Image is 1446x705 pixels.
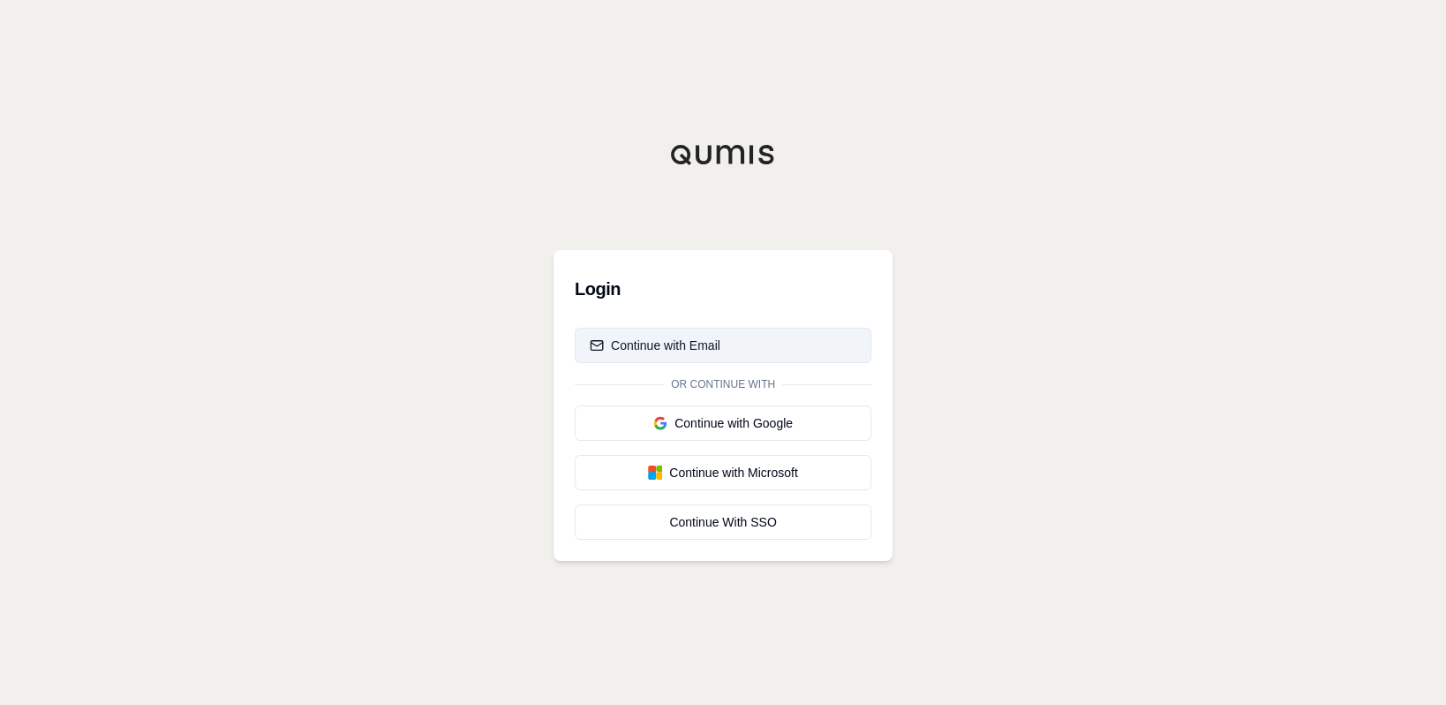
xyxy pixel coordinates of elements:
div: Continue with Google [590,414,856,432]
button: Continue with Google [575,406,871,441]
a: Continue With SSO [575,504,871,540]
div: Continue with Microsoft [590,464,856,481]
img: Qumis [670,144,776,165]
div: Continue With SSO [590,513,856,531]
button: Continue with Email [575,328,871,363]
h3: Login [575,271,871,307]
span: Or continue with [664,377,782,391]
button: Continue with Microsoft [575,455,871,490]
div: Continue with Email [590,337,720,354]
